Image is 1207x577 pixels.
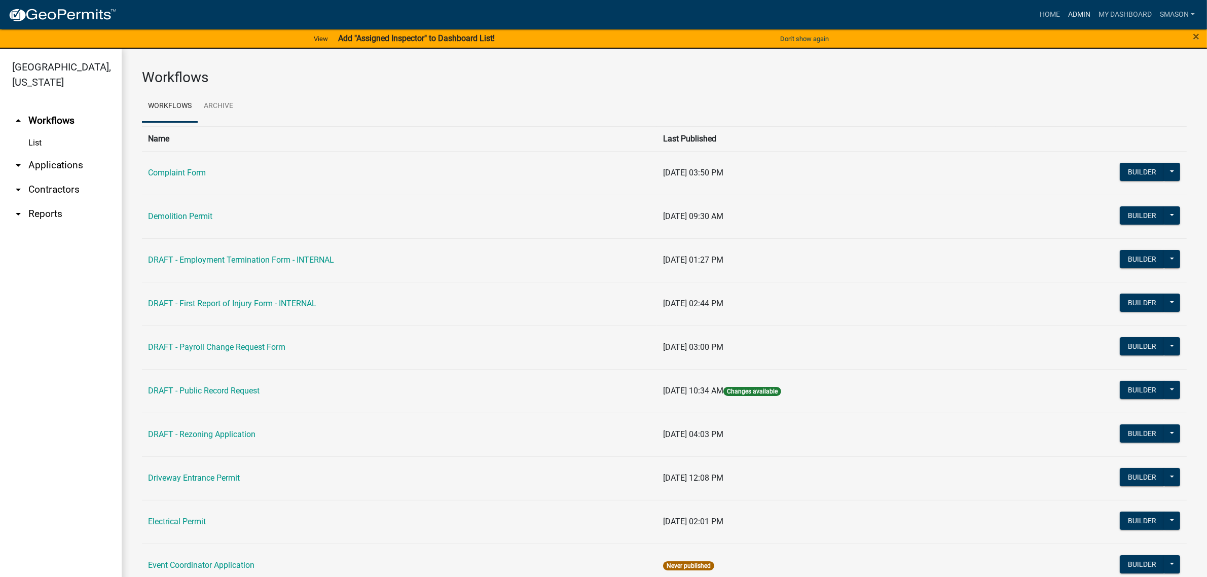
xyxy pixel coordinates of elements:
[142,69,1187,86] h3: Workflows
[198,90,239,123] a: Archive
[148,429,255,439] a: DRAFT - Rezoning Application
[142,90,198,123] a: Workflows
[1064,5,1094,24] a: Admin
[1120,206,1164,225] button: Builder
[142,126,657,151] th: Name
[776,30,833,47] button: Don't show again
[148,473,240,483] a: Driveway Entrance Permit
[148,211,212,221] a: Demolition Permit
[1120,555,1164,573] button: Builder
[310,30,332,47] a: View
[148,517,206,526] a: Electrical Permit
[148,299,316,308] a: DRAFT - First Report of Injury Form - INTERNAL
[1193,30,1199,43] button: Close
[663,211,723,221] span: [DATE] 09:30 AM
[148,342,285,352] a: DRAFT - Payroll Change Request Form
[12,208,24,220] i: arrow_drop_down
[1120,381,1164,399] button: Builder
[12,159,24,171] i: arrow_drop_down
[663,386,723,395] span: [DATE] 10:34 AM
[1120,468,1164,486] button: Builder
[1094,5,1156,24] a: My Dashboard
[12,115,24,127] i: arrow_drop_up
[1036,5,1064,24] a: Home
[663,473,723,483] span: [DATE] 12:08 PM
[148,168,206,177] a: Complaint Form
[663,299,723,308] span: [DATE] 02:44 PM
[12,184,24,196] i: arrow_drop_down
[1120,250,1164,268] button: Builder
[338,33,495,43] strong: Add "Assigned Inspector" to Dashboard List!
[1120,424,1164,443] button: Builder
[1120,163,1164,181] button: Builder
[148,386,260,395] a: DRAFT - Public Record Request
[663,342,723,352] span: [DATE] 03:00 PM
[1193,29,1199,44] span: ×
[148,255,334,265] a: DRAFT - Employment Termination Form - INTERNAL
[1120,512,1164,530] button: Builder
[1120,294,1164,312] button: Builder
[148,560,254,570] a: Event Coordinator Application
[657,126,996,151] th: Last Published
[663,429,723,439] span: [DATE] 04:03 PM
[1120,337,1164,355] button: Builder
[663,168,723,177] span: [DATE] 03:50 PM
[663,561,714,570] span: Never published
[663,255,723,265] span: [DATE] 01:27 PM
[723,387,781,396] span: Changes available
[663,517,723,526] span: [DATE] 02:01 PM
[1156,5,1199,24] a: Smason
